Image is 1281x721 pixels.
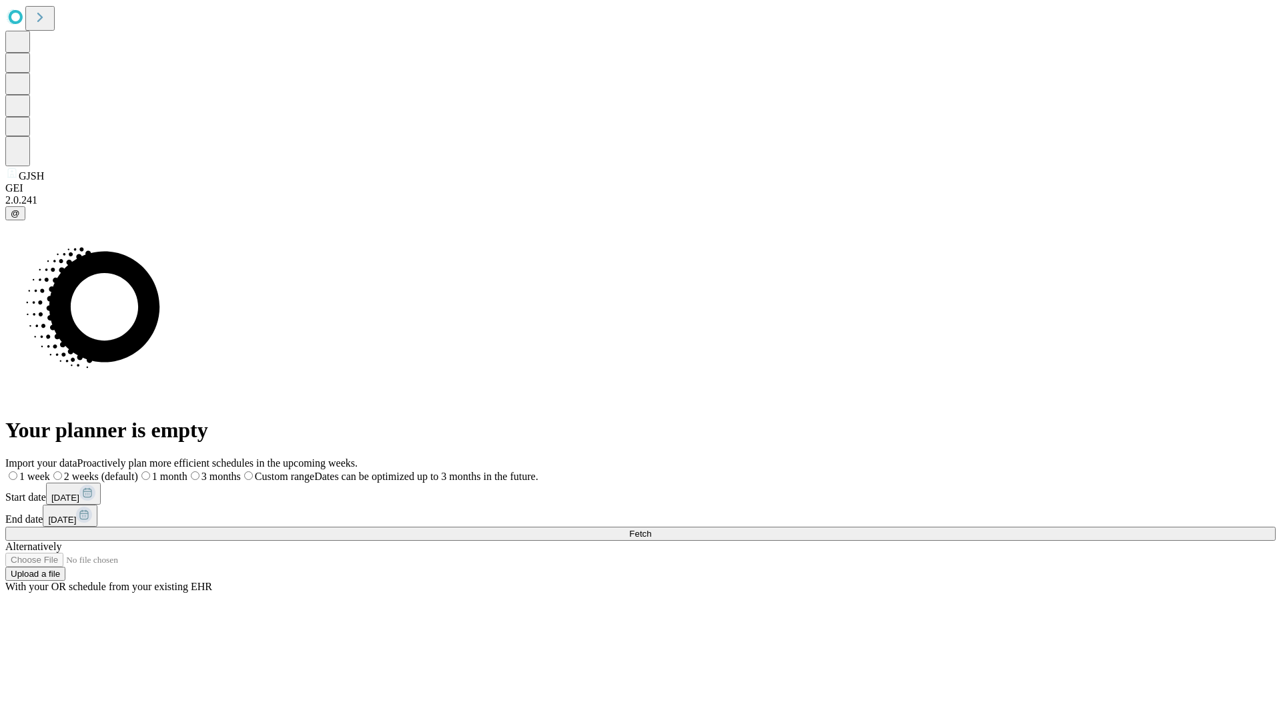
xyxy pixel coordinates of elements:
input: 2 weeks (default) [53,471,62,480]
input: 1 week [9,471,17,480]
div: GEI [5,182,1276,194]
button: Upload a file [5,567,65,581]
span: Dates can be optimized up to 3 months in the future. [314,471,538,482]
span: Custom range [255,471,314,482]
span: 2 weeks (default) [64,471,138,482]
span: [DATE] [48,515,76,525]
span: With your OR schedule from your existing EHR [5,581,212,592]
div: End date [5,505,1276,527]
span: 1 week [19,471,50,482]
button: @ [5,206,25,220]
span: 3 months [201,471,241,482]
span: 1 month [152,471,187,482]
span: @ [11,208,20,218]
span: Alternatively [5,541,61,552]
h1: Your planner is empty [5,418,1276,443]
button: [DATE] [46,483,101,505]
div: 2.0.241 [5,194,1276,206]
span: Proactively plan more efficient schedules in the upcoming weeks. [77,457,358,469]
span: Import your data [5,457,77,469]
button: Fetch [5,527,1276,541]
span: GJSH [19,170,44,182]
input: 3 months [191,471,199,480]
button: [DATE] [43,505,97,527]
input: 1 month [141,471,150,480]
div: Start date [5,483,1276,505]
span: Fetch [629,529,651,539]
span: [DATE] [51,493,79,503]
input: Custom rangeDates can be optimized up to 3 months in the future. [244,471,253,480]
